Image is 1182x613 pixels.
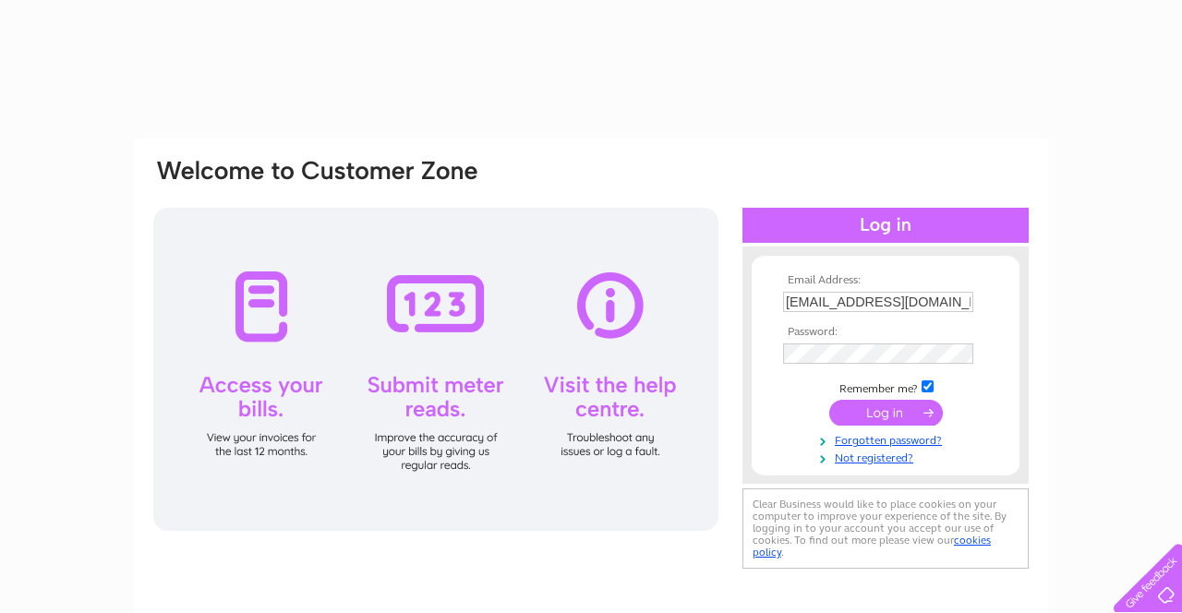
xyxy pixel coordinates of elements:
th: Password: [778,326,993,339]
a: Forgotten password? [783,430,993,448]
a: cookies policy [753,534,991,559]
div: Clear Business would like to place cookies on your computer to improve your experience of the sit... [742,488,1029,569]
a: Not registered? [783,448,993,465]
td: Remember me? [778,378,993,396]
th: Email Address: [778,274,993,287]
input: Submit [829,400,943,426]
